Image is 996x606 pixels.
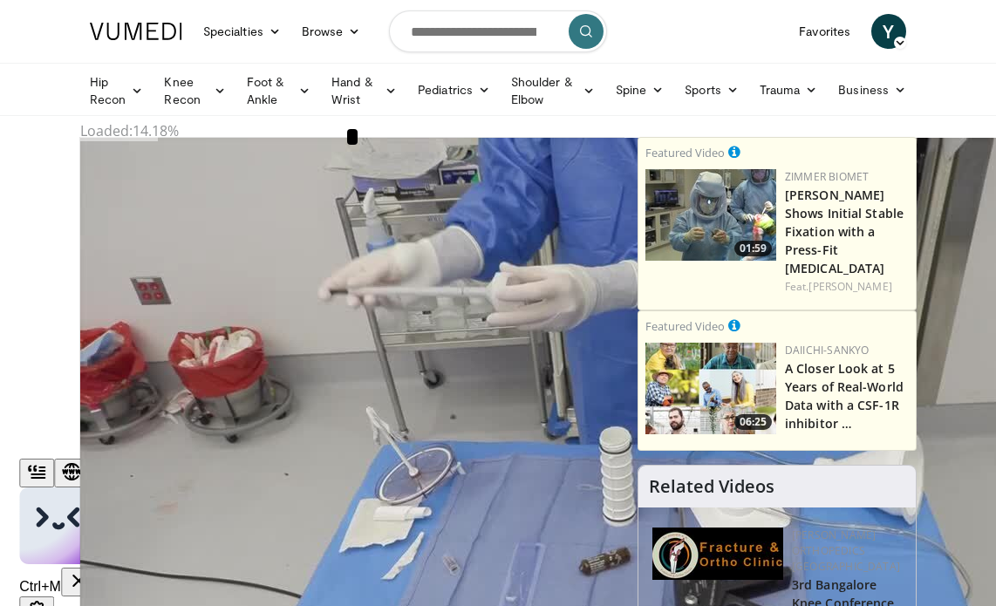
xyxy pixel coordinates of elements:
small: Featured Video [645,318,725,334]
a: [PERSON_NAME] Orthopedics [GEOGRAPHIC_DATA] [792,528,900,574]
a: A Closer Look at 5 Years of Real-World Data with a CSF-1R inhibitor … [785,360,904,432]
span: : [80,121,179,140]
a: [PERSON_NAME] Shows Initial Stable Fixation with a Press-Fit [MEDICAL_DATA] [785,187,904,276]
img: 1ab50d05-db0e-42c7-b700-94c6e0976be2.jpeg.150x105_q85_autocrop_double_scale_upscale_version-0.2.jpg [652,528,783,580]
span: 14.18% [133,121,179,140]
small: Featured Video [645,145,725,160]
a: Hand & Wrist [321,73,407,108]
span: 06:25 [734,414,772,430]
a: Favorites [788,14,861,49]
a: Pediatrics [407,72,501,107]
img: 93c22cae-14d1-47f0-9e4a-a244e824b022.png.150x105_q85_crop-smart_upscale.jpg [645,343,776,434]
a: Spine [605,72,674,107]
a: Zimmer Biomet [785,169,869,184]
a: [PERSON_NAME] [808,279,891,294]
a: Shoulder & Elbow [501,73,605,108]
a: 06:25 [645,343,776,434]
a: Trauma [749,72,829,107]
a: Daiichi-Sankyo [785,343,869,357]
a: Business [828,72,917,107]
a: Knee Recon [153,73,235,108]
a: Sports [674,72,749,107]
a: Specialties [193,14,291,49]
a: 01:59 [645,169,776,261]
span: 01:59 [734,241,772,256]
a: Foot & Ankle [236,73,321,108]
a: Browse [291,14,372,49]
img: 6bc46ad6-b634-4876-a934-24d4e08d5fac.150x105_q85_crop-smart_upscale.jpg [645,169,776,261]
h4: Related Videos [649,476,774,497]
a: Y [871,14,906,49]
span: Loaded [80,121,129,140]
input: Search topics, interventions [389,10,607,52]
div: Progress Bar [80,120,625,127]
img: VuMedi Logo [90,23,182,40]
div: Feat. [785,279,909,295]
a: Hip Recon [79,73,153,108]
